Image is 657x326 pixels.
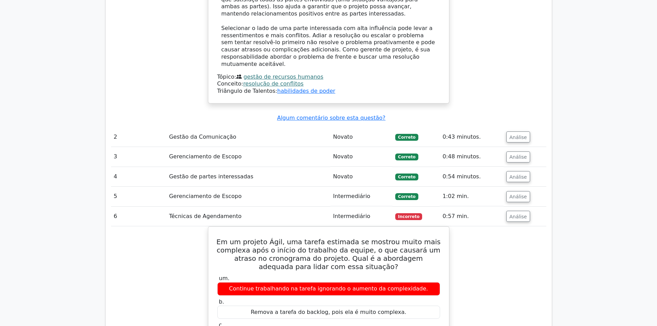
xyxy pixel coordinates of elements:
font: 1:02 min. [442,193,469,199]
a: habilidades de poder [277,88,335,94]
button: Análise [506,191,530,202]
font: 0:43 minutos. [442,134,481,140]
a: gestão de recursos humanos [243,73,323,80]
font: Tópico: [217,73,236,80]
font: Correto [398,175,416,179]
font: Correto [398,194,416,199]
font: Intermediário [333,213,370,219]
font: 0:48 minutos. [442,153,481,160]
font: Análise [509,154,527,160]
font: Análise [509,194,527,199]
font: 6 [114,213,117,219]
font: Novato [333,173,353,180]
font: Análise [509,134,527,140]
font: um. [219,275,230,281]
a: Algum comentário sobre esta questão? [277,115,385,121]
font: 0:54 minutos. [442,173,481,180]
font: 2 [114,134,117,140]
font: Gerenciamento de Escopo [169,193,241,199]
button: Análise [506,171,530,182]
button: Análise [506,211,530,222]
font: Correto [398,135,416,140]
font: Continue trabalhando na tarefa ignorando o aumento da complexidade. [229,285,428,292]
font: b. [219,298,224,305]
font: Análise [509,214,527,219]
font: Intermediário [333,193,370,199]
a: resolução de conflitos [243,80,303,87]
font: Técnicas de Agendamento [169,213,241,219]
font: Gestão de partes interessadas [169,173,253,180]
font: Gerenciamento de Escopo [169,153,241,160]
button: Análise [506,151,530,162]
font: Correto [398,155,416,159]
font: Em um projeto Ágil, uma tarefa estimada se mostrou muito mais complexa após o início do trabalho ... [217,238,441,271]
font: Análise [509,174,527,179]
font: 4 [114,173,117,180]
font: 0:57 min. [442,213,469,219]
font: Novato [333,134,353,140]
font: Conceito: [217,80,243,87]
font: Gestão da Comunicação [169,134,236,140]
font: 5 [114,193,117,199]
font: Incorreto [398,214,419,219]
font: 3 [114,153,117,160]
font: Novato [333,153,353,160]
font: Remova a tarefa do backlog, pois ela é muito complexa. [251,309,406,315]
font: Selecionar o lado de uma parte interessada com alta influência pode levar a ressentimentos e mais... [221,25,435,67]
font: Triângulo de Talentos: [217,88,277,94]
button: Análise [506,131,530,142]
